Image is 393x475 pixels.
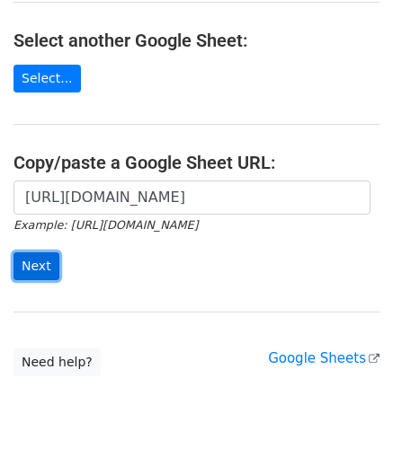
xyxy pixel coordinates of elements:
[13,218,198,232] small: Example: [URL][DOMAIN_NAME]
[13,252,59,280] input: Next
[13,348,101,376] a: Need help?
[13,65,81,92] a: Select...
[303,389,393,475] iframe: Chat Widget
[268,350,380,366] a: Google Sheets
[13,180,371,215] input: Paste your Google Sheet URL here
[13,152,380,173] h4: Copy/paste a Google Sheet URL:
[13,30,380,51] h4: Select another Google Sheet:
